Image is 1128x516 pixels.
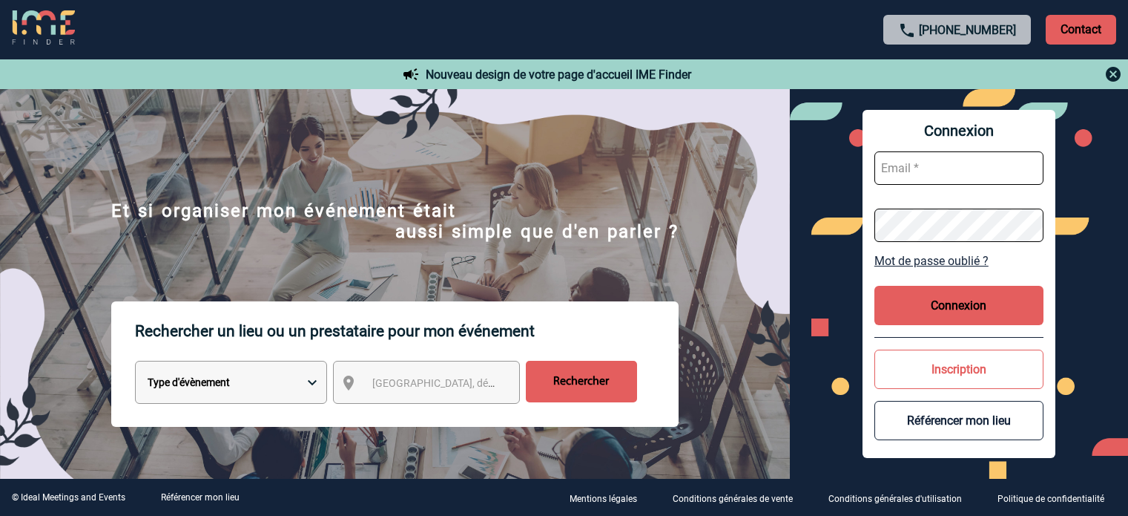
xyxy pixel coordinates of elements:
[558,491,661,505] a: Mentions légales
[874,286,1043,325] button: Connexion
[997,494,1104,504] p: Politique de confidentialité
[570,494,637,504] p: Mentions légales
[161,492,240,503] a: Référencer mon lieu
[372,377,578,389] span: [GEOGRAPHIC_DATA], département, région...
[12,492,125,503] div: © Ideal Meetings and Events
[1046,15,1116,45] p: Contact
[874,350,1043,389] button: Inscription
[919,23,1016,37] a: [PHONE_NUMBER]
[673,494,793,504] p: Conditions générales de vente
[874,122,1043,140] span: Connexion
[874,254,1043,268] a: Mot de passe oublié ?
[986,491,1128,505] a: Politique de confidentialité
[828,494,962,504] p: Conditions générales d'utilisation
[661,491,817,505] a: Conditions générales de vente
[817,491,986,505] a: Conditions générales d'utilisation
[874,401,1043,440] button: Référencer mon lieu
[135,301,679,361] p: Rechercher un lieu ou un prestataire pour mon événement
[898,22,916,39] img: call-24-px.png
[526,361,637,402] input: Rechercher
[874,151,1043,185] input: Email *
